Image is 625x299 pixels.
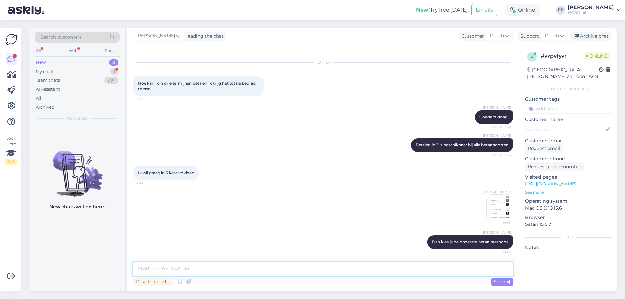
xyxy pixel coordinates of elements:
[486,221,511,226] span: 13:33
[184,33,224,40] div: leading the chat
[36,104,55,111] div: Archived
[505,4,540,16] div: Online
[416,7,430,13] b: New!
[109,59,118,66] div: 0
[525,144,563,153] div: Request email
[138,81,257,91] span: Hoe kan ik in drie termijnen betalen ik krijg het totale bedrag te zien
[416,6,469,14] div: Try free [DATE]:
[525,156,612,162] p: Customer phone
[36,68,54,75] div: My chats
[525,162,584,171] div: Request phone number
[568,5,614,10] div: [PERSON_NAME]
[584,52,610,60] span: Online
[570,32,611,41] div: Archive chat
[525,214,612,221] p: Browser
[110,68,118,75] div: 1
[135,180,160,185] span: 13:33
[67,47,79,55] div: Web
[525,126,604,133] input: Add name
[487,152,511,157] span: Seen ✓ 13:33
[133,60,513,65] div: [DATE]
[135,96,160,101] span: 13:32
[525,189,612,195] p: See more ...
[459,33,484,40] div: Customer
[36,59,46,66] div: New
[525,96,612,102] p: Customer tags
[104,77,118,84] div: 99+
[5,33,18,46] img: Askly Logo
[568,5,621,15] a: [PERSON_NAME]HOBO hifi
[133,278,172,286] div: Private note
[525,244,612,251] p: Notes
[35,47,42,55] div: All
[136,33,175,40] span: [PERSON_NAME]
[494,279,510,285] span: Send
[531,54,533,59] span: v
[416,143,508,147] span: Betalen in 3 is beschikbaar bij alle betaalsoorten
[525,104,612,114] input: Add a tag
[490,33,504,40] span: Dutch
[487,124,511,129] span: Seen ✓ 13:32
[479,115,508,119] span: Goedemiddag,
[525,205,612,211] p: Mac OS X 10.15.6
[104,47,120,55] div: Socials
[483,189,511,194] span: [PERSON_NAME]
[525,198,612,205] p: Operating system
[49,203,105,210] p: New chats will be here.
[541,52,584,60] div: # vvpvfyvr
[525,137,612,144] p: Customer email
[525,86,612,92] div: Customer information
[568,10,614,15] div: HOBO hifi
[40,34,82,41] span: Search customers
[138,170,194,175] span: Ik wil graag in 3 keer voldoen
[556,6,565,15] div: EB
[432,239,508,244] span: Dan kies je de onderste betaalmethode
[36,95,41,102] div: All
[545,33,559,40] span: Dutch
[5,159,17,165] div: 2 / 3
[487,195,513,221] img: Attachment
[471,4,497,16] button: Emails
[67,116,88,121] span: New chats
[525,221,612,228] p: Safari 15.6.7
[36,86,60,93] div: AI Assistant
[527,66,599,80] div: [GEOGRAPHIC_DATA], [PERSON_NAME] aan den IJssel
[525,181,576,187] a: [URL][DOMAIN_NAME]
[29,139,125,197] img: No chats
[483,133,511,138] span: [PERSON_NAME]
[483,230,511,235] span: [PERSON_NAME]
[525,116,612,123] p: Customer name
[525,174,612,181] p: Visited pages
[36,77,60,84] div: Team chats
[5,135,17,165] div: Look Here
[487,249,511,254] span: 13:34
[525,234,612,240] div: Extra
[518,33,539,40] div: Support
[483,105,511,110] span: [PERSON_NAME]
